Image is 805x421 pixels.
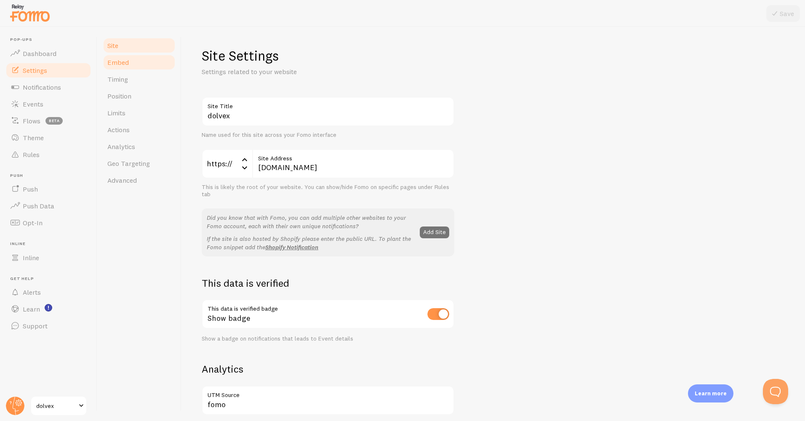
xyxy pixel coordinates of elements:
[202,149,252,179] div: https://
[252,149,454,179] input: myhonestcompany.com
[207,213,415,230] p: Did you know that with Fomo, you can add multiple other websites to your Fomo account, each with ...
[695,389,727,397] p: Learn more
[45,304,52,312] svg: <p>Watch New Feature Tutorials!</p>
[9,2,51,24] img: fomo-relay-logo-orange.svg
[23,100,43,108] span: Events
[23,185,38,193] span: Push
[5,45,92,62] a: Dashboard
[202,362,454,376] h2: Analytics
[202,131,454,139] div: Name used for this site across your Fomo interface
[5,146,92,163] a: Rules
[5,284,92,301] a: Alerts
[202,277,454,290] h2: This data is verified
[252,149,454,163] label: Site Address
[10,241,92,247] span: Inline
[107,75,128,83] span: Timing
[10,173,92,179] span: Push
[10,37,92,43] span: Pop-ups
[10,276,92,282] span: Get Help
[5,62,92,79] a: Settings
[5,249,92,266] a: Inline
[202,184,454,198] div: This is likely the root of your website. You can show/hide Fomo on specific pages under Rules tab
[36,401,76,411] span: dolvex
[23,305,40,313] span: Learn
[102,172,176,189] a: Advanced
[102,71,176,88] a: Timing
[202,386,454,400] label: UTM Source
[5,317,92,334] a: Support
[23,202,54,210] span: Push Data
[102,138,176,155] a: Analytics
[45,117,63,125] span: beta
[5,301,92,317] a: Learn
[5,112,92,129] a: Flows beta
[102,121,176,138] a: Actions
[202,47,454,64] h1: Site Settings
[102,155,176,172] a: Geo Targeting
[102,104,176,121] a: Limits
[202,97,454,111] label: Site Title
[23,288,41,296] span: Alerts
[202,335,454,343] div: Show a badge on notifications that leads to Event details
[107,41,118,50] span: Site
[763,379,788,404] iframe: Help Scout Beacon - Open
[5,129,92,146] a: Theme
[5,181,92,197] a: Push
[23,150,40,159] span: Rules
[107,92,131,100] span: Position
[207,234,415,251] p: If the site is also hosted by Shopify please enter the public URL. To plant the Fomo snippet add the
[102,88,176,104] a: Position
[23,117,40,125] span: Flows
[23,49,56,58] span: Dashboard
[107,142,135,151] span: Analytics
[23,322,48,330] span: Support
[5,79,92,96] a: Notifications
[107,176,137,184] span: Advanced
[23,66,47,75] span: Settings
[23,218,43,227] span: Opt-In
[265,243,318,251] a: Shopify Notification
[23,253,39,262] span: Inline
[102,54,176,71] a: Embed
[420,226,449,238] button: Add Site
[107,58,129,67] span: Embed
[30,396,87,416] a: dolvex
[202,67,404,77] p: Settings related to your website
[5,214,92,231] a: Opt-In
[107,159,150,168] span: Geo Targeting
[107,125,130,134] span: Actions
[5,197,92,214] a: Push Data
[102,37,176,54] a: Site
[5,96,92,112] a: Events
[107,109,125,117] span: Limits
[202,299,454,330] div: Show badge
[23,83,61,91] span: Notifications
[23,133,44,142] span: Theme
[688,384,733,402] div: Learn more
